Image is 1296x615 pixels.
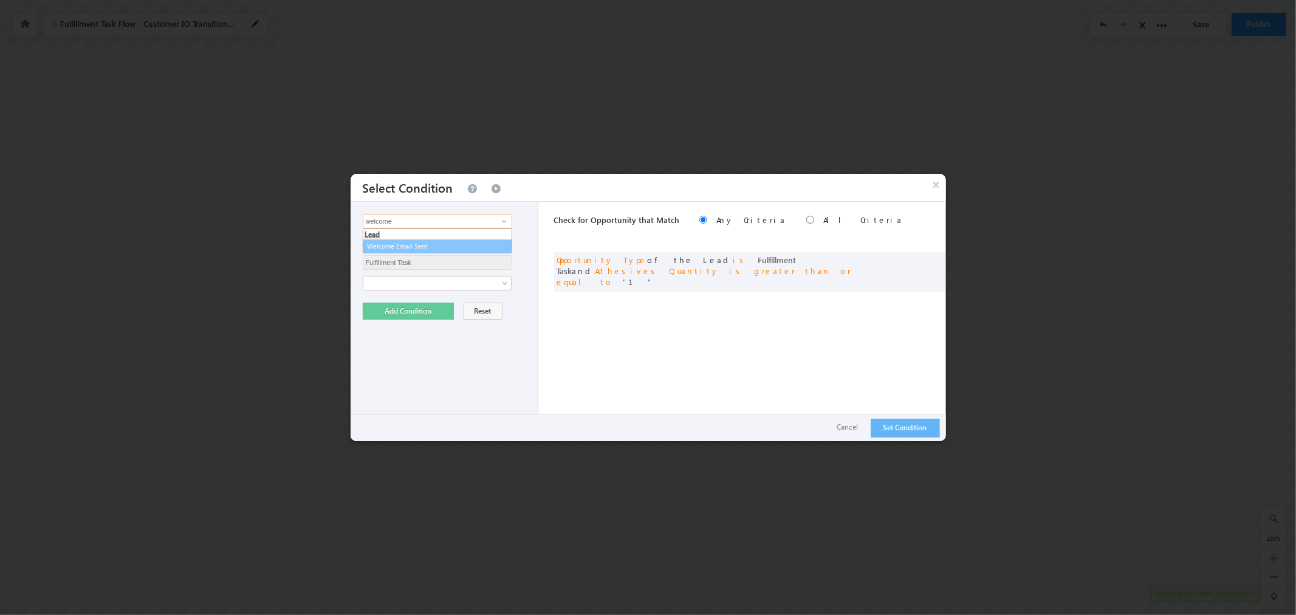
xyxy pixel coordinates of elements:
button: Cancel [825,419,871,436]
button: × [927,174,946,195]
input: Type to Search [363,255,512,270]
h3: Select Condition [363,174,453,201]
span: is greater than or equal to [557,266,852,287]
label: All Criteria [824,215,903,225]
span: Fulfillment Task [557,255,797,276]
span: is [733,255,749,265]
button: Set Condition [871,419,940,438]
input: Type to Search [363,214,512,228]
span: Check for Opportunity that Match [554,215,680,225]
span: of the Lead and [557,255,852,287]
li: Lead [363,229,512,240]
span: Adhesives Quantity [595,266,720,276]
button: Reset [464,303,502,320]
span: 1 [623,277,654,287]
label: Any Criteria [717,215,787,225]
a: Welcome Email Sent [363,239,512,253]
a: Show All Items [495,215,510,227]
button: Add Condition [363,303,454,320]
span: Opportunity Type [557,255,648,265]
